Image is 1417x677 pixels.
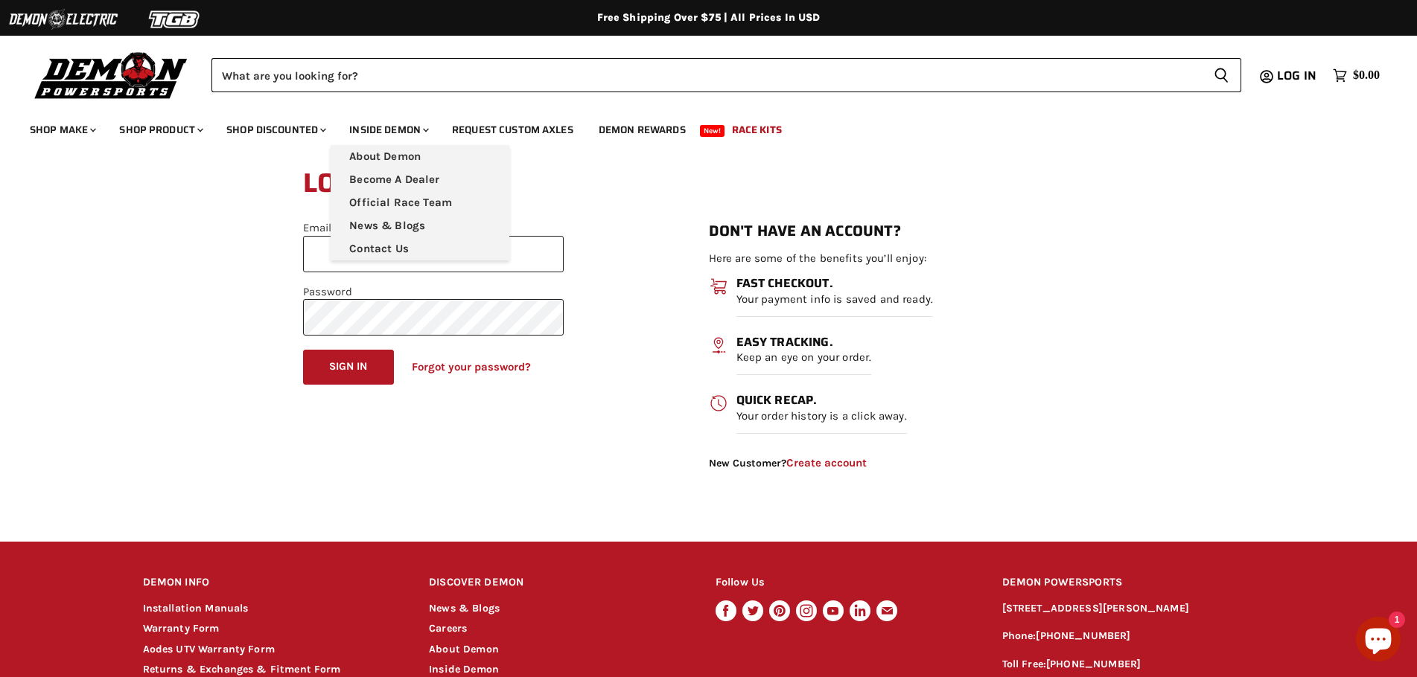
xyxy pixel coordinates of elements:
img: Demon Electric Logo 2 [7,5,119,33]
a: Race Kits [721,115,793,145]
a: News & Blogs [331,214,509,237]
a: Shop Product [108,115,212,145]
span: New Customer? [709,457,1115,469]
ul: Main menu [19,109,1376,145]
p: Your order history is a click away. [736,410,907,434]
div: Free Shipping Over $75 | All Prices In USD [113,11,1305,25]
a: Returns & Exchanges & Fitment Form [143,663,341,676]
p: Your payment info is saved and ready. [736,293,934,317]
h1: Login [303,160,1115,208]
a: [PHONE_NUMBER] [1036,629,1130,642]
a: About Demon [331,145,509,168]
a: Aodes UTV Warranty Form [143,643,275,655]
input: Search [211,58,1202,92]
a: Inside Demon [429,663,499,676]
p: Phone: [1002,628,1275,645]
a: Shop Make [19,115,105,145]
img: TGB Logo 2 [119,5,231,33]
a: Forgot your password? [412,360,531,373]
div: Here are some of the benefits you’ll enjoy: [709,252,1115,469]
p: Toll Free: [1002,656,1275,673]
inbox-online-store-chat: Shopify online store chat [1351,617,1405,665]
img: Demon Powersports [30,48,193,101]
a: About Demon [429,643,499,655]
h2: DEMON POWERSPORTS [1002,565,1275,600]
ul: Main menu [331,145,509,260]
h3: Quick recap. [736,394,907,407]
a: [PHONE_NUMBER] [1046,658,1141,670]
img: acc-icon3_27x26.png [709,394,729,413]
a: Warranty Form [143,622,220,635]
h3: Fast checkout. [736,277,934,290]
a: Installation Manuals [143,602,249,615]
h2: Don't have an account? [709,222,1115,240]
h2: DISCOVER DEMON [429,565,687,600]
a: Create account [786,456,867,469]
button: Sign in [303,350,394,385]
a: Request Custom Axles [441,115,585,145]
span: Log in [1277,66,1316,85]
a: Careers [429,622,467,635]
p: Keep an eye on your order. [736,351,872,375]
a: Contact Us [331,237,509,260]
span: $0.00 [1353,68,1380,83]
a: Log in [1270,69,1325,83]
p: [STREET_ADDRESS][PERSON_NAME] [1002,600,1275,617]
span: New! [700,125,725,137]
a: News & Blogs [429,602,500,615]
button: Search [1202,58,1241,92]
a: Official Race Team [331,191,509,214]
a: Demon Rewards [588,115,697,145]
h2: Follow Us [716,565,974,600]
img: acc-icon2_27x26.png [709,336,729,355]
img: acc-icon1_27x26.png [709,277,729,296]
a: $0.00 [1325,65,1387,86]
a: Become A Dealer [331,168,509,191]
h2: DEMON INFO [143,565,401,600]
form: Product [211,58,1241,92]
a: Shop Discounted [215,115,335,145]
a: Inside Demon [338,115,438,145]
h3: Easy tracking. [736,336,872,349]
